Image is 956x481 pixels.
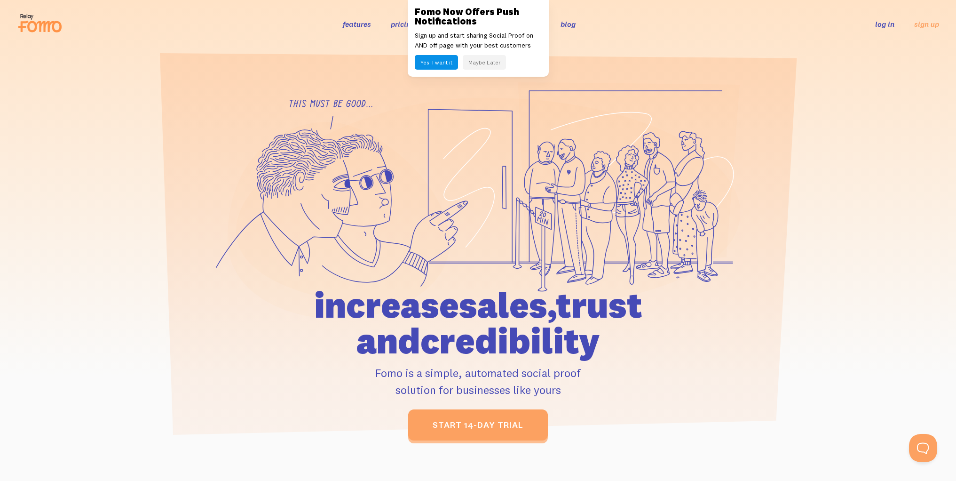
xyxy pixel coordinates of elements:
h1: increase sales, trust and credibility [261,287,696,359]
a: features [343,19,371,29]
a: blog [561,19,576,29]
button: Maybe Later [463,55,506,70]
a: sign up [914,19,939,29]
a: start 14-day trial [408,409,548,441]
p: Sign up and start sharing Social Proof on AND off page with your best customers [415,31,542,50]
a: log in [875,19,894,29]
a: pricing [391,19,415,29]
iframe: Help Scout Beacon - Open [909,434,937,462]
p: Fomo is a simple, automated social proof solution for businesses like yours [261,364,696,398]
button: Yes! I want it [415,55,458,70]
h3: Fomo Now Offers Push Notifications [415,7,542,26]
